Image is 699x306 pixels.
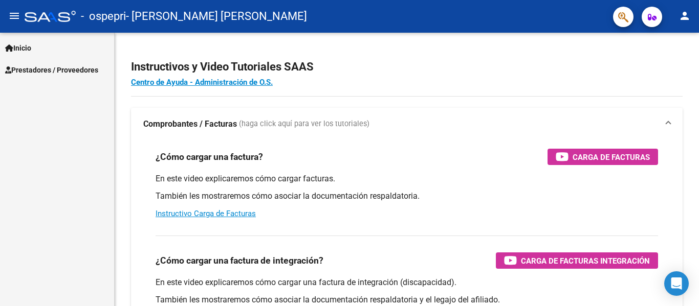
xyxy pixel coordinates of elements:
h3: ¿Cómo cargar una factura? [156,150,263,164]
mat-expansion-panel-header: Comprobantes / Facturas (haga click aquí para ver los tutoriales) [131,108,683,140]
span: Prestadores / Proveedores [5,64,98,76]
p: También les mostraremos cómo asociar la documentación respaldatoria y el legajo del afiliado. [156,294,658,305]
strong: Comprobantes / Facturas [143,119,237,130]
button: Carga de Facturas Integración [496,252,658,269]
p: También les mostraremos cómo asociar la documentación respaldatoria. [156,191,658,202]
div: Open Intercom Messenger [664,271,689,296]
mat-icon: menu [8,10,20,22]
span: (haga click aquí para ver los tutoriales) [239,119,369,130]
span: Carga de Facturas Integración [521,254,650,267]
span: - [PERSON_NAME] [PERSON_NAME] [126,5,307,28]
button: Carga de Facturas [548,149,658,165]
a: Centro de Ayuda - Administración de O.S. [131,78,273,87]
span: Inicio [5,42,31,54]
h3: ¿Cómo cargar una factura de integración? [156,253,323,268]
a: Instructivo Carga de Facturas [156,209,256,218]
span: Carga de Facturas [573,151,650,163]
p: En este video explicaremos cómo cargar facturas. [156,173,658,184]
h2: Instructivos y Video Tutoriales SAAS [131,57,683,77]
p: En este video explicaremos cómo cargar una factura de integración (discapacidad). [156,277,658,288]
mat-icon: person [679,10,691,22]
span: - ospepri [81,5,126,28]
